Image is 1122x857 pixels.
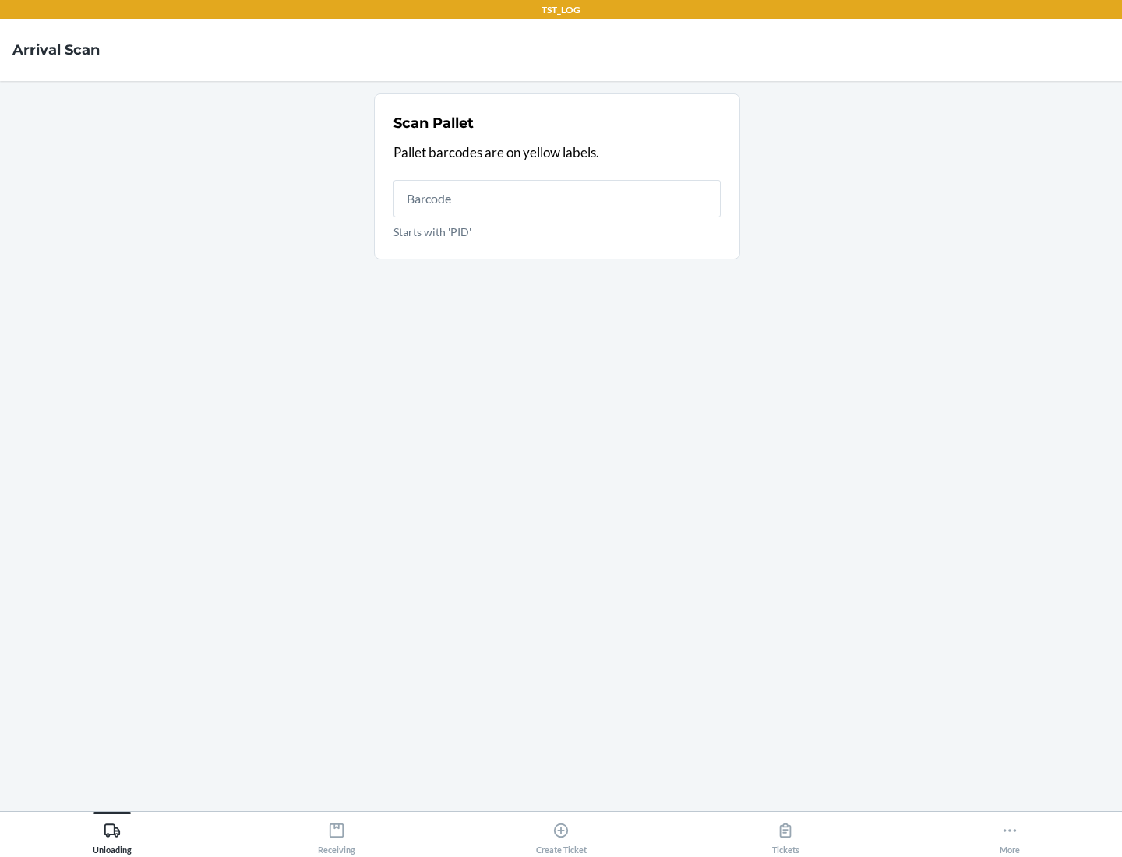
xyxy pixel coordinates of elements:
[393,143,721,163] p: Pallet barcodes are on yellow labels.
[673,812,898,855] button: Tickets
[1000,816,1020,855] div: More
[318,816,355,855] div: Receiving
[536,816,587,855] div: Create Ticket
[542,3,580,17] p: TST_LOG
[898,812,1122,855] button: More
[393,180,721,217] input: Starts with 'PID'
[12,40,100,60] h4: Arrival Scan
[393,224,721,240] p: Starts with 'PID'
[772,816,799,855] div: Tickets
[449,812,673,855] button: Create Ticket
[224,812,449,855] button: Receiving
[393,113,474,133] h2: Scan Pallet
[93,816,132,855] div: Unloading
